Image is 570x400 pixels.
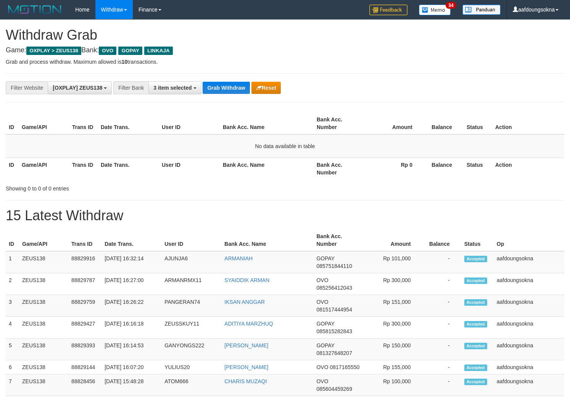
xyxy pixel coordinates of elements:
div: Filter Website [6,81,48,94]
span: GOPAY [316,255,334,261]
td: - [422,295,461,317]
span: [OXPLAY] ZEUS138 [53,85,102,91]
td: 88829393 [68,339,101,360]
th: Bank Acc. Name [220,113,314,134]
th: Action [492,158,564,179]
td: PANGERAN74 [161,295,221,317]
span: Copy 0817165550 to clipboard [330,364,360,370]
th: Op [494,229,564,251]
td: [DATE] 16:14:53 [101,339,161,360]
td: 88829759 [68,295,101,317]
td: No data available in table [6,134,564,158]
td: - [422,374,461,396]
td: aafdoungsokna [494,339,564,360]
span: Accepted [464,299,487,306]
td: GANYONGS222 [161,339,221,360]
span: OVO [316,364,328,370]
th: Status [464,158,492,179]
td: - [422,251,461,273]
th: Bank Acc. Number [314,158,364,179]
th: Game/API [19,113,69,134]
th: Action [492,113,564,134]
th: Date Trans. [101,229,161,251]
th: Date Trans. [98,113,159,134]
span: Copy 081327648207 to clipboard [316,350,352,356]
span: Accepted [464,379,487,385]
td: - [422,273,461,295]
h4: Game: Bank: [6,47,564,54]
span: Copy 085751844110 to clipboard [316,263,352,269]
th: Trans ID [69,113,98,134]
td: [DATE] 16:16:18 [101,317,161,339]
th: Date Trans. [98,158,159,179]
div: Filter Bank [113,81,148,94]
img: panduan.png [462,5,501,15]
span: Accepted [464,365,487,371]
th: Status [461,229,494,251]
span: Copy 081517444954 to clipboard [316,306,352,313]
h1: Withdraw Grab [6,27,564,43]
td: ZEUS138 [19,251,68,273]
td: ATOM666 [161,374,221,396]
th: User ID [159,158,220,179]
td: 88829427 [68,317,101,339]
th: User ID [159,113,220,134]
td: AJUNJA6 [161,251,221,273]
th: Balance [424,113,464,134]
th: ID [6,113,19,134]
td: Rp 150,000 [364,339,422,360]
th: Amount [364,229,422,251]
a: [PERSON_NAME] [224,364,268,370]
span: OXPLAY > ZEUS138 [26,47,81,55]
button: Reset [251,82,281,94]
strong: 10 [121,59,127,65]
th: Rp 0 [364,158,424,179]
p: Grab and process withdraw. Maximum allowed is transactions. [6,58,564,66]
a: ARMANIAH [224,255,253,261]
span: Copy 085604459269 to clipboard [316,386,352,392]
span: OVO [316,277,328,283]
td: ZEUS138 [19,339,68,360]
td: ZEUS138 [19,317,68,339]
td: - [422,339,461,360]
span: 34 [446,2,456,9]
td: aafdoungsokna [494,317,564,339]
img: Feedback.jpg [369,5,407,15]
button: 3 item selected [148,81,201,94]
img: MOTION_logo.png [6,4,64,15]
td: ZEUS138 [19,360,68,374]
td: ZEUS138 [19,374,68,396]
td: Rp 100,000 [364,374,422,396]
td: 7 [6,374,19,396]
td: aafdoungsokna [494,374,564,396]
th: ID [6,158,19,179]
th: Game/API [19,229,68,251]
th: ID [6,229,19,251]
td: ZEUS138 [19,295,68,317]
td: 2 [6,273,19,295]
th: Bank Acc. Number [314,113,364,134]
td: aafdoungsokna [494,295,564,317]
td: 3 [6,295,19,317]
span: OVO [316,378,328,384]
th: User ID [161,229,221,251]
td: [DATE] 16:32:14 [101,251,161,273]
span: Copy 085815282843 to clipboard [316,328,352,334]
td: Rp 300,000 [364,317,422,339]
span: Accepted [464,321,487,327]
th: Amount [364,113,424,134]
td: Rp 151,000 [364,295,422,317]
td: - [422,317,461,339]
button: [OXPLAY] ZEUS138 [48,81,112,94]
td: 88829916 [68,251,101,273]
td: Rp 300,000 [364,273,422,295]
td: [DATE] 15:48:28 [101,374,161,396]
img: Button%20Memo.svg [419,5,451,15]
th: Bank Acc. Name [221,229,313,251]
button: Grab Withdraw [203,82,250,94]
td: ZEUS138 [19,273,68,295]
td: Rp 155,000 [364,360,422,374]
td: aafdoungsokna [494,360,564,374]
span: GOPAY [316,321,334,327]
span: Accepted [464,256,487,262]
